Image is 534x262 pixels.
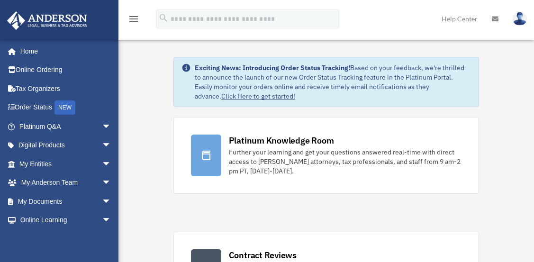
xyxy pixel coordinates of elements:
[7,98,126,117] a: Order StatusNEW
[102,229,121,249] span: arrow_drop_down
[513,12,527,26] img: User Pic
[7,229,126,248] a: Billingarrow_drop_down
[102,192,121,211] span: arrow_drop_down
[7,61,126,80] a: Online Ordering
[54,100,75,115] div: NEW
[7,154,126,173] a: My Entitiesarrow_drop_down
[195,63,471,101] div: Based on your feedback, we're thrilled to announce the launch of our new Order Status Tracking fe...
[195,63,350,72] strong: Exciting News: Introducing Order Status Tracking!
[229,147,462,176] div: Further your learning and get your questions answered real-time with direct access to [PERSON_NAM...
[158,13,169,23] i: search
[7,79,126,98] a: Tax Organizers
[7,136,126,155] a: Digital Productsarrow_drop_down
[7,173,126,192] a: My Anderson Teamarrow_drop_down
[102,211,121,230] span: arrow_drop_down
[7,42,121,61] a: Home
[7,117,126,136] a: Platinum Q&Aarrow_drop_down
[102,154,121,174] span: arrow_drop_down
[221,92,295,100] a: Click Here to get started!
[173,117,480,194] a: Platinum Knowledge Room Further your learning and get your questions answered real-time with dire...
[102,117,121,136] span: arrow_drop_down
[128,17,139,25] a: menu
[7,192,126,211] a: My Documentsarrow_drop_down
[7,211,126,230] a: Online Learningarrow_drop_down
[229,249,297,261] div: Contract Reviews
[229,135,334,146] div: Platinum Knowledge Room
[102,136,121,155] span: arrow_drop_down
[102,173,121,193] span: arrow_drop_down
[4,11,90,30] img: Anderson Advisors Platinum Portal
[128,13,139,25] i: menu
